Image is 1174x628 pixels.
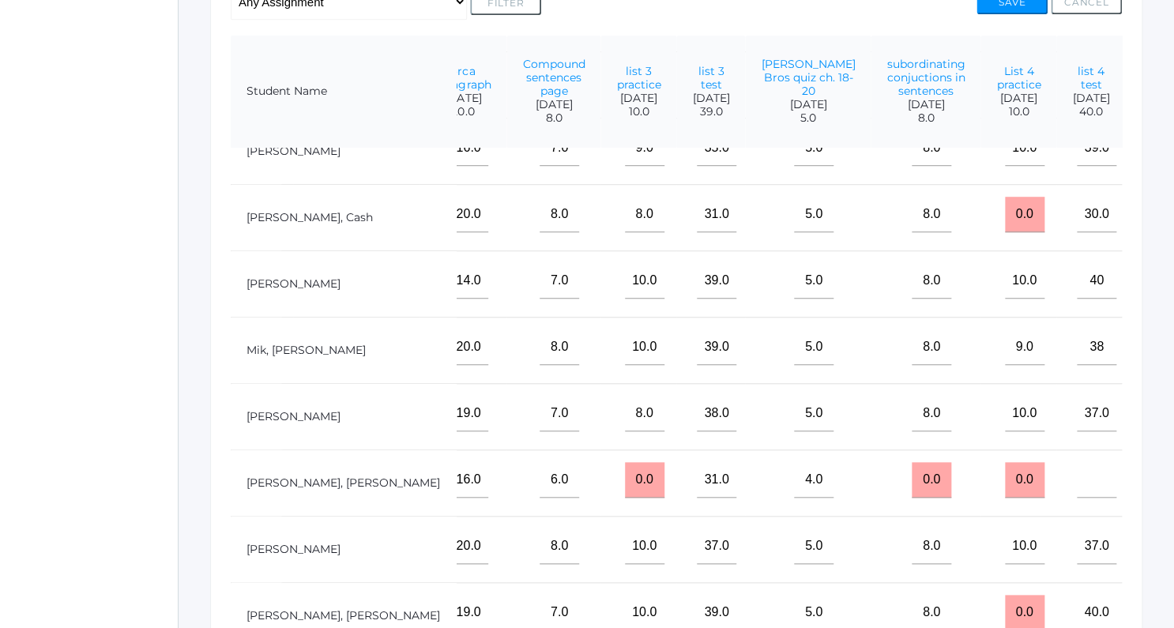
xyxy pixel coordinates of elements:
[616,92,660,105] span: [DATE]
[1072,92,1109,105] span: [DATE]
[435,64,491,92] a: orca paragraph
[996,92,1040,105] span: [DATE]
[522,111,585,125] span: 8.0
[246,276,341,291] a: [PERSON_NAME]
[886,111,965,125] span: 8.0
[1078,64,1104,92] a: list 4 test
[698,64,724,92] a: list 3 test
[886,57,965,98] a: subordinating conjuctions in sentences
[246,542,341,556] a: [PERSON_NAME]
[246,210,373,224] a: [PERSON_NAME], Cash
[1072,105,1109,118] span: 40.0
[246,144,341,158] a: [PERSON_NAME]
[616,64,660,92] a: list 3 practice
[246,409,341,423] a: [PERSON_NAME]
[435,92,491,105] span: [DATE]
[692,92,729,105] span: [DATE]
[886,98,965,111] span: [DATE]
[761,98,855,111] span: [DATE]
[616,105,660,118] span: 10.0
[246,608,440,622] a: [PERSON_NAME], [PERSON_NAME]
[996,64,1040,92] a: List 4 practice
[522,57,585,98] a: Compound sentences page
[761,57,855,98] a: [PERSON_NAME] Bros quiz ch. 18-20
[761,111,855,125] span: 5.0
[231,36,457,149] th: Student Name
[246,343,366,357] a: Mik, [PERSON_NAME]
[435,105,491,118] span: 20.0
[522,98,585,111] span: [DATE]
[996,105,1040,118] span: 10.0
[246,476,440,490] a: [PERSON_NAME], [PERSON_NAME]
[692,105,729,118] span: 39.0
